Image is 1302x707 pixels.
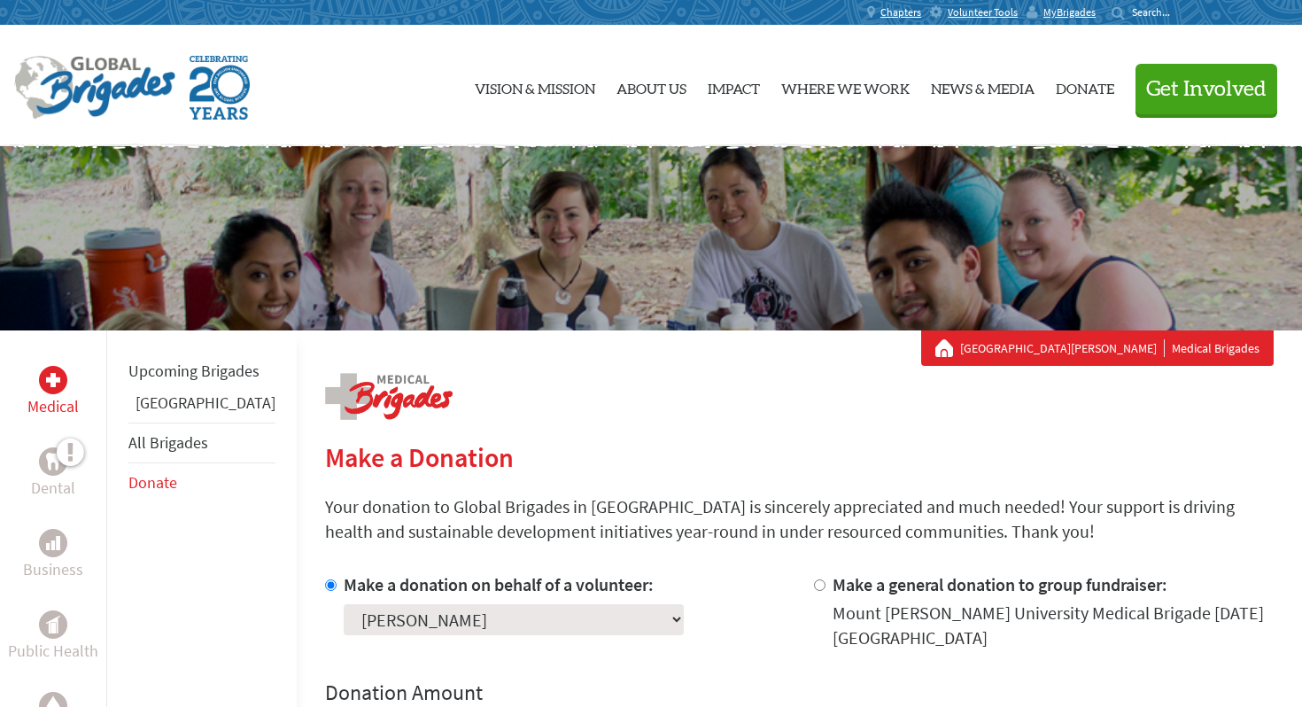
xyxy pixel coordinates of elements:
[128,361,260,381] a: Upcoming Brigades
[31,476,75,501] p: Dental
[128,423,275,463] li: All Brigades
[128,432,208,453] a: All Brigades
[46,616,60,633] img: Public Health
[931,40,1035,132] a: News & Media
[616,40,686,132] a: About Us
[475,40,595,132] a: Vision & Mission
[325,373,453,420] img: logo-medical.png
[39,366,67,394] div: Medical
[39,447,67,476] div: Dental
[46,536,60,550] img: Business
[935,339,1259,357] div: Medical Brigades
[128,352,275,391] li: Upcoming Brigades
[8,639,98,664] p: Public Health
[46,373,60,387] img: Medical
[833,601,1275,650] div: Mount [PERSON_NAME] University Medical Brigade [DATE] [GEOGRAPHIC_DATA]
[1146,79,1267,100] span: Get Involved
[136,392,275,413] a: [GEOGRAPHIC_DATA]
[833,573,1167,595] label: Make a general donation to group fundraiser:
[39,610,67,639] div: Public Health
[948,5,1018,19] span: Volunteer Tools
[880,5,921,19] span: Chapters
[128,463,275,502] li: Donate
[27,394,79,419] p: Medical
[46,453,60,470] img: Dental
[344,573,654,595] label: Make a donation on behalf of a volunteer:
[23,529,83,582] a: BusinessBusiness
[1132,5,1182,19] input: Search...
[128,391,275,423] li: Guatemala
[325,494,1274,544] p: Your donation to Global Brigades in [GEOGRAPHIC_DATA] is sincerely appreciated and much needed! Y...
[23,557,83,582] p: Business
[325,679,1274,707] h4: Donation Amount
[8,610,98,664] a: Public HealthPublic Health
[190,56,250,120] img: Global Brigades Celebrating 20 Years
[27,366,79,419] a: MedicalMedical
[14,56,175,120] img: Global Brigades Logo
[31,447,75,501] a: DentalDental
[960,339,1165,357] a: [GEOGRAPHIC_DATA][PERSON_NAME]
[1056,40,1114,132] a: Donate
[325,441,1274,473] h2: Make a Donation
[708,40,760,132] a: Impact
[1135,64,1277,114] button: Get Involved
[128,472,177,493] a: Donate
[781,40,910,132] a: Where We Work
[39,529,67,557] div: Business
[1043,5,1096,19] span: MyBrigades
